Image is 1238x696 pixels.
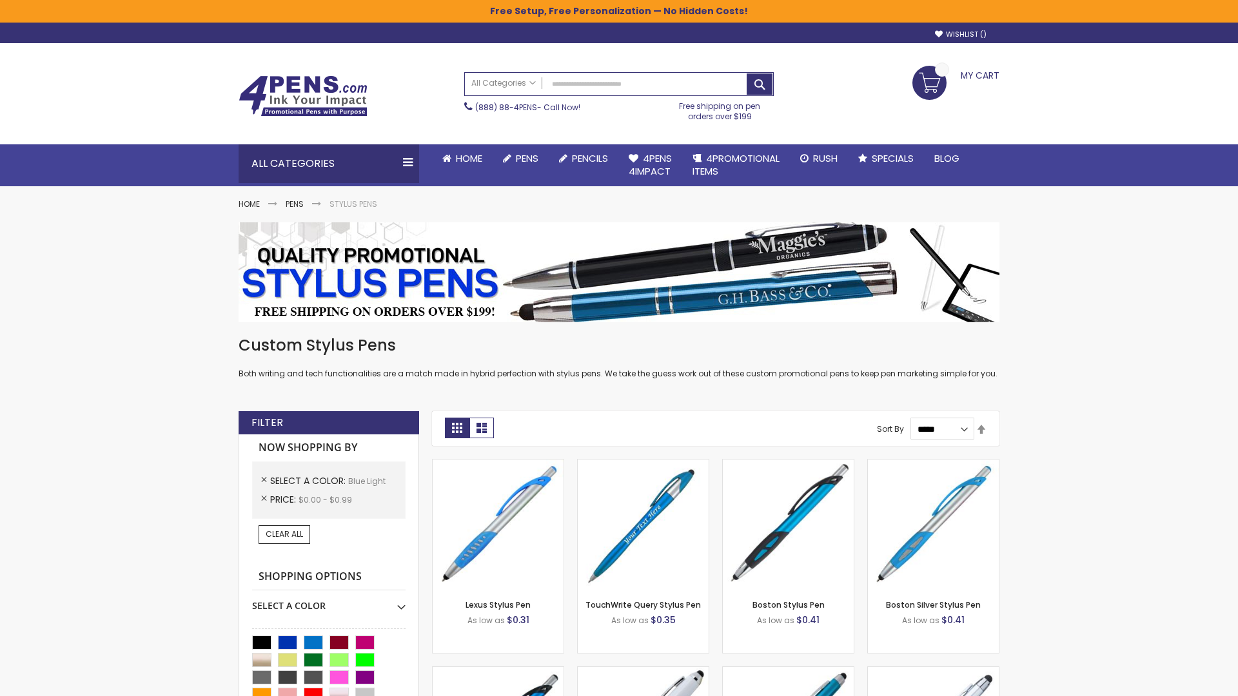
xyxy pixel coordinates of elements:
[259,525,310,543] a: Clear All
[796,614,820,626] span: $0.41
[270,493,299,506] span: Price
[432,144,493,173] a: Home
[516,151,538,165] span: Pens
[456,151,482,165] span: Home
[507,614,529,626] span: $0.31
[266,528,303,539] span: Clear All
[790,144,848,173] a: Rush
[813,151,838,165] span: Rush
[651,614,676,626] span: $0.35
[239,335,999,380] div: Both writing and tech functionalities are a match made in hybrid perfection with stylus pens. We ...
[475,102,580,113] span: - Call Now!
[252,563,406,591] strong: Shopping Options
[299,494,352,505] span: $0.00 - $0.99
[585,599,701,610] a: TouchWrite Query Stylus Pen
[572,151,608,165] span: Pencils
[611,615,649,626] span: As low as
[252,590,406,612] div: Select A Color
[286,198,304,209] a: Pens
[433,459,564,470] a: Lexus Stylus Pen-Blue - Light
[902,615,939,626] span: As low as
[466,599,531,610] a: Lexus Stylus Pen
[618,144,682,186] a: 4Pens4impact
[329,198,377,209] strong: Stylus Pens
[877,423,904,434] label: Sort By
[252,434,406,461] strong: Now Shopping by
[666,96,774,122] div: Free shipping on pen orders over $199
[270,474,348,487] span: Select A Color
[848,144,924,173] a: Specials
[239,198,260,209] a: Home
[467,615,505,626] span: As low as
[239,335,999,356] h1: Custom Stylus Pens
[868,459,999,470] a: Boston Silver Stylus Pen-Blue - Light
[251,416,283,430] strong: Filter
[445,418,469,438] strong: Grid
[693,151,780,178] span: 4PROMOTIONAL ITEMS
[934,151,959,165] span: Blog
[549,144,618,173] a: Pencils
[723,666,854,677] a: Lory Metallic Stylus Pen-Blue - Light
[629,151,672,178] span: 4Pens 4impact
[348,476,386,487] span: Blue Light
[493,144,549,173] a: Pens
[239,75,368,117] img: 4Pens Custom Pens and Promotional Products
[433,666,564,677] a: Lexus Metallic Stylus Pen-Blue - Light
[433,459,564,590] img: Lexus Stylus Pen-Blue - Light
[941,614,965,626] span: $0.41
[465,73,542,94] a: All Categories
[723,459,854,590] img: Boston Stylus Pen-Blue - Light
[578,459,709,470] a: TouchWrite Query Stylus Pen-Blue Light
[868,666,999,677] a: Silver Cool Grip Stylus Pen-Blue - Light
[239,222,999,322] img: Stylus Pens
[924,144,970,173] a: Blog
[471,78,536,88] span: All Categories
[872,151,914,165] span: Specials
[475,102,537,113] a: (888) 88-4PENS
[868,459,999,590] img: Boston Silver Stylus Pen-Blue - Light
[886,599,981,610] a: Boston Silver Stylus Pen
[239,144,419,183] div: All Categories
[757,615,794,626] span: As low as
[682,144,790,186] a: 4PROMOTIONALITEMS
[935,30,987,39] a: Wishlist
[578,666,709,677] a: Kimberly Logo Stylus Pens-LT-Blue
[752,599,825,610] a: Boston Stylus Pen
[723,459,854,470] a: Boston Stylus Pen-Blue - Light
[578,459,709,590] img: TouchWrite Query Stylus Pen-Blue Light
